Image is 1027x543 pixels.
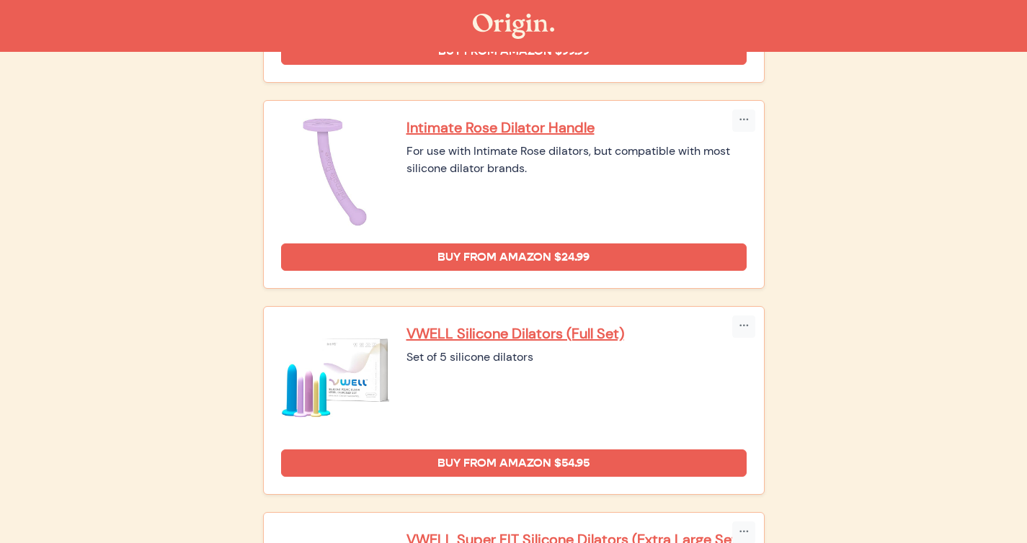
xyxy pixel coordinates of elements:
[281,324,389,432] img: VWELL Silicone Dilators (Full Set)
[281,449,747,477] a: Buy from Amazon $54.95
[406,118,747,137] a: Intimate Rose Dilator Handle
[281,243,747,271] a: Buy from Amazon $24.99
[473,14,554,39] img: The Origin Shop
[406,143,747,177] div: For use with Intimate Rose dilators, but compatible with most silicone dilator brands.
[406,349,747,366] div: Set of 5 silicone dilators
[281,118,389,226] img: Intimate Rose Dilator Handle
[406,324,747,343] a: VWELL Silicone Dilators (Full Set)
